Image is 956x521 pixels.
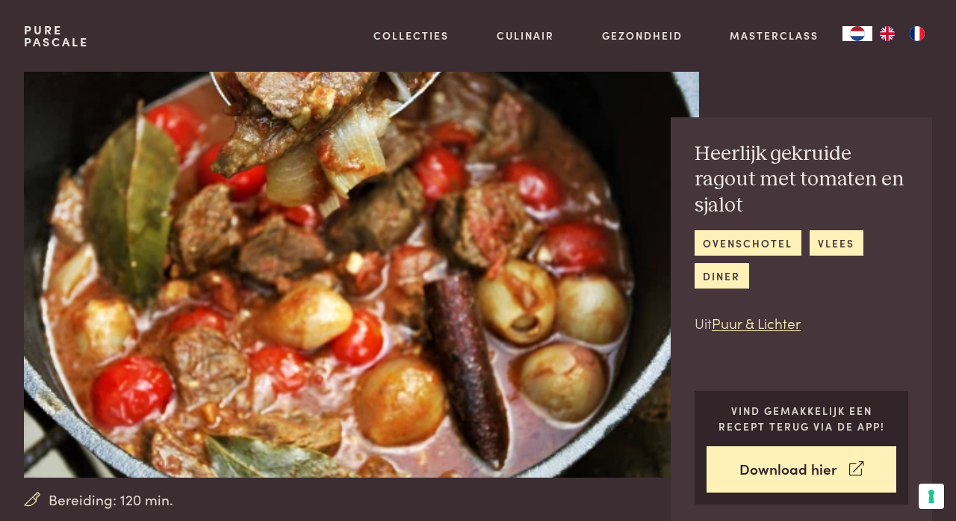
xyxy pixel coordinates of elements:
[695,141,908,219] h2: Heerlijk gekruide ragout met tomaten en sjalot
[872,26,932,41] ul: Language list
[373,28,449,43] a: Collecties
[810,230,863,255] a: vlees
[712,312,801,333] a: Puur & Lichter
[24,24,89,48] a: PurePascale
[902,26,932,41] a: FR
[602,28,683,43] a: Gezondheid
[707,403,897,434] p: Vind gemakkelijk een recept terug via de app!
[872,26,902,41] a: EN
[842,26,932,41] aside: Language selected: Nederlands
[24,72,699,478] img: Heerlijk gekruide ragout met tomaten en sjalot
[49,489,173,511] span: Bereiding: 120 min.
[707,446,897,493] a: Download hier
[919,484,944,509] button: Uw voorkeuren voor toestemming voor trackingtechnologieën
[730,28,819,43] a: Masterclass
[842,26,872,41] a: NL
[695,230,801,255] a: ovenschotel
[497,28,554,43] a: Culinair
[695,312,908,334] p: Uit
[842,26,872,41] div: Language
[695,263,749,288] a: diner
